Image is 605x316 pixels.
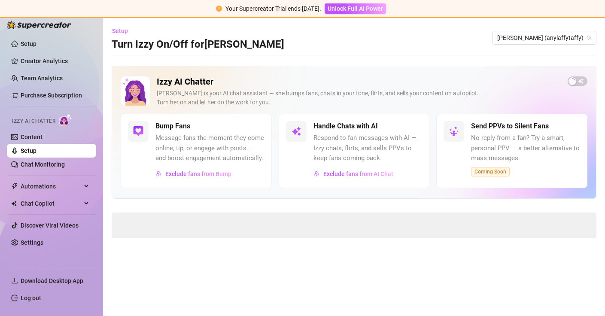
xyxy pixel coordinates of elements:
[497,31,591,44] span: Anna (anylaffytaffy)
[155,167,232,181] button: Exclude fans from Bump
[112,27,128,34] span: Setup
[325,5,386,12] a: Unlock Full AI Power
[59,114,72,126] img: AI Chatter
[323,170,393,177] span: Exclude fans from AI Chat
[325,3,386,14] button: Unlock Full AI Power
[21,161,65,168] a: Chat Monitoring
[11,183,18,190] span: thunderbolt
[11,277,18,284] span: download
[21,75,63,82] a: Team Analytics
[7,21,71,29] img: logo-BBDzfeDw.svg
[291,126,301,137] img: svg%3e
[21,54,89,68] a: Creator Analytics
[165,170,231,177] span: Exclude fans from Bump
[157,89,561,107] div: [PERSON_NAME] is your AI chat assistant — she bumps fans, chats in your tone, flirts, and sells y...
[112,24,135,38] button: Setup
[133,126,143,137] img: svg%3e
[121,76,150,106] img: Izzy AI Chatter
[21,88,89,102] a: Purchase Subscription
[313,167,394,181] button: Exclude fans from AI Chat
[569,77,576,85] span: loading
[157,76,561,87] h2: Izzy AI Chatter
[471,121,549,131] h5: Send PPVs to Silent Fans
[21,197,82,210] span: Chat Copilot
[155,121,190,131] h5: Bump Fans
[313,121,378,131] h5: Handle Chats with AI
[225,5,321,12] span: Your Supercreator Trial ends [DATE].
[21,295,41,301] a: Log out
[449,126,459,137] img: svg%3e
[328,5,383,12] span: Unlock Full AI Power
[21,222,79,229] a: Discover Viral Videos
[314,171,320,177] img: svg%3e
[112,38,284,52] h3: Turn Izzy On/Off for [PERSON_NAME]
[21,134,43,140] a: Content
[216,6,222,12] span: exclamation-circle
[21,147,36,154] a: Setup
[21,179,82,193] span: Automations
[587,35,592,40] span: team
[11,201,17,207] img: Chat Copilot
[12,117,55,125] span: Izzy AI Chatter
[155,133,264,164] span: Message fans the moment they come online, tip, or engage with posts — and boost engagement automa...
[21,40,36,47] a: Setup
[471,167,510,176] span: Coming Soon
[471,133,580,164] span: No reply from a fan? Try a smart, personal PPV — a better alternative to mass messages.
[156,171,162,177] img: svg%3e
[313,133,423,164] span: Respond to fan messages with AI — Izzy chats, flirts, and sells PPVs to keep fans coming back.
[21,277,83,284] span: Download Desktop App
[21,239,43,246] a: Settings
